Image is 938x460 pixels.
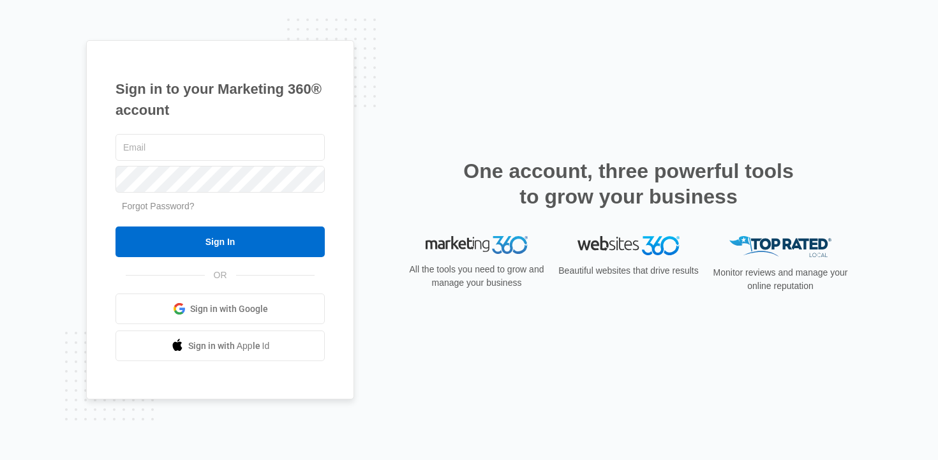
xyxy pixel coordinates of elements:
[115,293,325,324] a: Sign in with Google
[190,302,268,316] span: Sign in with Google
[188,339,270,353] span: Sign in with Apple Id
[122,201,195,211] a: Forgot Password?
[115,134,325,161] input: Email
[557,264,700,278] p: Beautiful websites that drive results
[729,236,831,257] img: Top Rated Local
[205,269,236,282] span: OR
[115,226,325,257] input: Sign In
[459,158,798,209] h2: One account, three powerful tools to grow your business
[115,330,325,361] a: Sign in with Apple Id
[405,263,548,290] p: All the tools you need to grow and manage your business
[426,236,528,254] img: Marketing 360
[709,266,852,293] p: Monitor reviews and manage your online reputation
[115,78,325,121] h1: Sign in to your Marketing 360® account
[577,236,680,255] img: Websites 360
